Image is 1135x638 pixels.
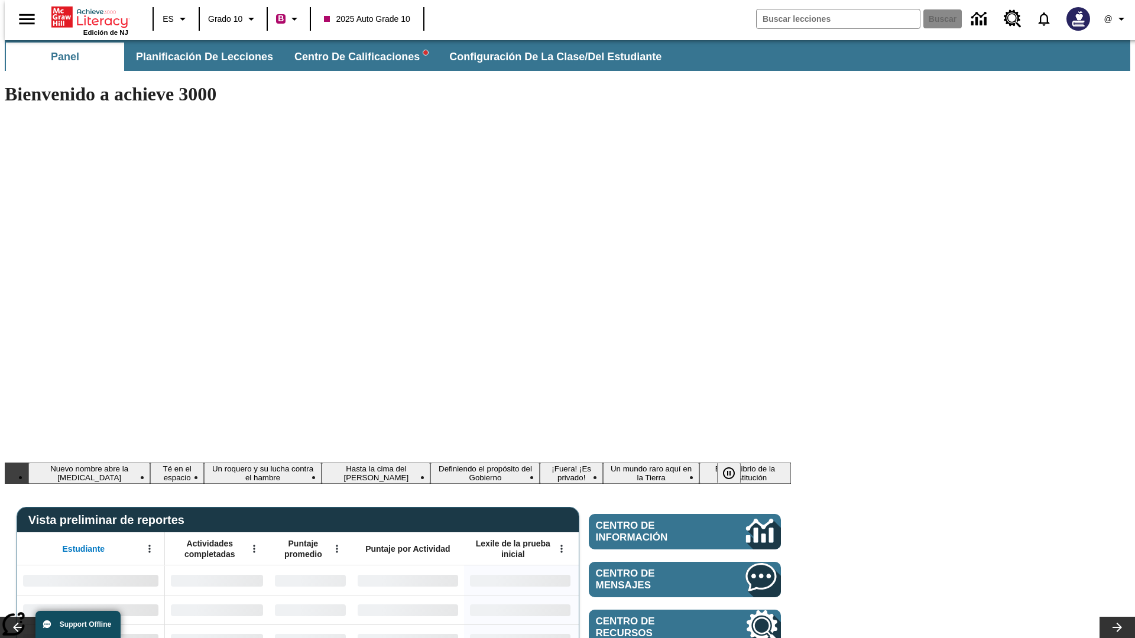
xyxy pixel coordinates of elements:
[9,2,44,37] button: Abrir el menú lateral
[275,538,332,559] span: Puntaje promedio
[589,514,781,549] a: Centro de información
[271,8,306,30] button: Boost El color de la clase es rojo violeta. Cambiar el color de la clase.
[322,463,430,484] button: Diapositiva 4 Hasta la cima del monte Tai
[35,611,121,638] button: Support Offline
[165,595,269,624] div: Sin datos,
[365,543,450,554] span: Puntaje por Actividad
[603,463,699,484] button: Diapositiva 7 Un mundo raro aquí en la Tierra
[285,43,437,71] button: Centro de calificaciones
[245,540,263,558] button: Abrir menú
[997,3,1029,35] a: Centro de recursos, Se abrirá en una pestaña nueva.
[540,463,603,484] button: Diapositiva 6 ¡Fuera! ¡Es privado!
[1066,7,1090,31] img: Avatar
[165,565,269,595] div: Sin datos,
[127,43,283,71] button: Planificación de lecciones
[203,8,263,30] button: Grado: Grado 10, Elige un grado
[757,9,920,28] input: Buscar campo
[163,13,174,25] span: ES
[1029,4,1059,34] a: Notificaciones
[141,540,158,558] button: Abrir menú
[717,463,741,484] button: Pausar
[136,50,273,64] span: Planificación de lecciones
[83,29,128,36] span: Edición de NJ
[430,463,540,484] button: Diapositiva 5 Definiendo el propósito del Gobierno
[6,43,124,71] button: Panel
[150,463,204,484] button: Diapositiva 2 Té en el espacio
[1104,13,1112,25] span: @
[278,11,284,26] span: B
[440,43,671,71] button: Configuración de la clase/del estudiante
[596,568,711,591] span: Centro de mensajes
[157,8,195,30] button: Lenguaje: ES, Selecciona un idioma
[269,565,352,595] div: Sin datos,
[324,13,410,25] span: 2025 Auto Grade 10
[470,538,556,559] span: Lexile de la prueba inicial
[699,463,791,484] button: Diapositiva 8 El equilibrio de la Constitución
[294,50,428,64] span: Centro de calificaciones
[63,543,105,554] span: Estudiante
[553,540,570,558] button: Abrir menú
[5,83,791,105] h1: Bienvenido a achieve 3000
[28,513,190,527] span: Vista preliminar de reportes
[28,463,150,484] button: Diapositiva 1 Nuevo nombre abre la llaga
[51,5,128,29] a: Portada
[5,43,672,71] div: Subbarra de navegación
[964,3,997,35] a: Centro de información
[204,463,322,484] button: Diapositiva 3 Un roquero y su lucha contra el hambre
[449,50,661,64] span: Configuración de la clase/del estudiante
[717,463,753,484] div: Pausar
[423,50,428,55] svg: writing assistant alert
[328,540,346,558] button: Abrir menú
[51,50,79,64] span: Panel
[1100,617,1135,638] button: Carrusel de lecciones, seguir
[1059,4,1097,34] button: Escoja un nuevo avatar
[60,620,111,629] span: Support Offline
[51,4,128,36] div: Portada
[1097,8,1135,30] button: Perfil/Configuración
[171,538,249,559] span: Actividades completadas
[596,520,706,543] span: Centro de información
[269,595,352,624] div: Sin datos,
[208,13,242,25] span: Grado 10
[589,562,781,597] a: Centro de mensajes
[5,40,1130,71] div: Subbarra de navegación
